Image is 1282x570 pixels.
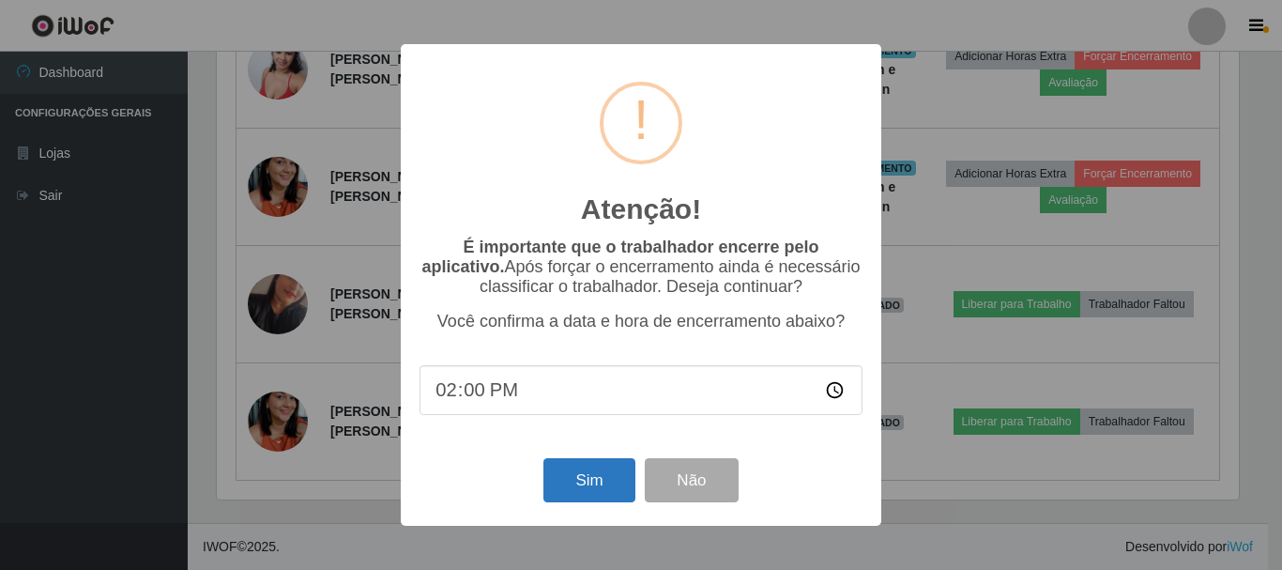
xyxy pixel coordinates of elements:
[420,312,862,331] p: Você confirma a data e hora de encerramento abaixo?
[645,458,738,502] button: Não
[421,238,818,276] b: É importante que o trabalhador encerre pelo aplicativo.
[420,238,862,297] p: Após forçar o encerramento ainda é necessário classificar o trabalhador. Deseja continuar?
[581,193,701,226] h2: Atenção!
[543,458,634,502] button: Sim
